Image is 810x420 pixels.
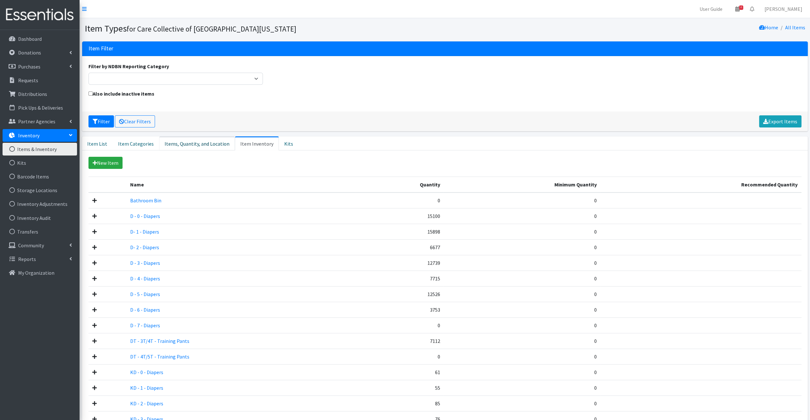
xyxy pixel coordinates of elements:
h1: Item Types [85,23,443,34]
label: Filter by NDBN Reporting Category [88,62,169,70]
button: Filter [88,115,114,127]
a: Pick Ups & Deliveries [3,101,77,114]
td: 0 [356,349,444,364]
a: Export Items [759,115,801,127]
th: Quantity [356,177,444,192]
a: D- 1 - Diapers [130,228,159,235]
td: 0 [444,239,601,255]
a: Item Categories [113,136,159,150]
label: Also include inactive items [88,90,154,98]
td: 85 [356,395,444,411]
p: Requests [18,77,38,83]
p: Donations [18,49,41,56]
a: Inventory [3,129,77,142]
a: D - 3 - Diapers [130,260,160,266]
a: D - 0 - Diapers [130,213,160,219]
td: 0 [444,255,601,271]
a: Item Inventory [235,136,279,150]
a: Purchases [3,60,77,73]
a: 4 [730,3,745,15]
td: 15898 [356,224,444,239]
p: Inventory [18,132,39,139]
a: Dashboard [3,33,77,45]
td: 7715 [356,271,444,286]
td: 6677 [356,239,444,255]
a: Donations [3,46,77,59]
a: DT - 3T/4T - Training Pants [130,338,189,344]
h3: Item Filter [88,45,113,52]
a: Storage Locations [3,184,77,197]
p: Distributions [18,91,47,97]
p: Dashboard [18,36,42,42]
td: 12526 [356,286,444,302]
a: Distributions [3,88,77,100]
p: My Organization [18,270,54,276]
span: 4 [739,5,743,10]
a: Barcode Items [3,170,77,183]
a: Transfers [3,225,77,238]
a: D - 7 - Diapers [130,322,160,329]
small: for Care Collective of [GEOGRAPHIC_DATA][US_STATE] [127,24,296,33]
a: DT - 4T/5T - Training Pants [130,353,189,360]
td: 55 [356,380,444,395]
p: Reports [18,256,36,262]
td: 0 [444,333,601,349]
a: Kits [3,156,77,169]
th: Recommended Quantity [601,177,801,192]
a: Bathroom Bin [130,197,161,204]
a: My Organization [3,266,77,279]
p: Purchases [18,63,40,70]
a: Inventory Adjustments [3,198,77,210]
th: Name [126,177,356,192]
a: [PERSON_NAME] [759,3,807,15]
td: 0 [444,302,601,317]
a: Requests [3,74,77,87]
td: 0 [444,317,601,333]
a: Partner Agencies [3,115,77,128]
a: Item List [82,136,113,150]
td: 0 [444,224,601,239]
td: 12739 [356,255,444,271]
a: Home [759,24,778,31]
td: 0 [356,317,444,333]
p: Pick Ups & Deliveries [18,105,63,111]
td: 0 [444,286,601,302]
a: New Item [88,157,123,169]
td: 0 [444,271,601,286]
th: Minimum Quantity [444,177,601,192]
a: KD - 2 - Diapers [130,400,163,407]
a: KD - 1 - Diapers [130,385,163,391]
a: Clear Filters [115,115,155,127]
a: Inventory Audit [3,212,77,224]
td: 0 [356,192,444,208]
p: Partner Agencies [18,118,55,125]
a: D - 6 - Diapers [130,307,160,313]
a: D- 2 - Diapers [130,244,159,250]
a: User Guide [694,3,728,15]
a: Reports [3,253,77,265]
a: KD - 0 - Diapers [130,369,163,375]
a: Items, Quantity, and Location [159,136,235,150]
a: Items & Inventory [3,143,77,156]
td: 0 [444,364,601,380]
td: 0 [444,192,601,208]
a: All Items [785,24,805,31]
td: 0 [444,380,601,395]
td: 0 [444,395,601,411]
td: 15100 [356,208,444,224]
a: Community [3,239,77,252]
td: 0 [444,208,601,224]
a: D - 5 - Diapers [130,291,160,297]
td: 7112 [356,333,444,349]
a: Kits [279,136,299,150]
a: D - 4 - Diapers [130,275,160,282]
td: 3753 [356,302,444,317]
input: Also include inactive items [88,91,93,96]
td: 0 [444,349,601,364]
p: Community [18,242,44,249]
td: 61 [356,364,444,380]
img: HumanEssentials [3,4,77,25]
